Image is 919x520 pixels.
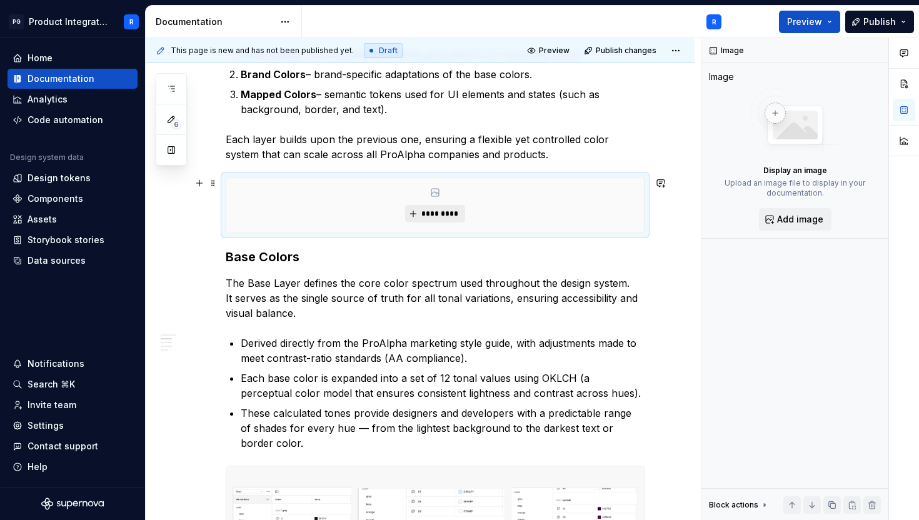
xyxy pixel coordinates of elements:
[241,87,645,117] p: – semantic tokens used for UI elements and states (such as background, border, and text).
[241,68,306,81] strong: Brand Colors
[3,8,143,35] button: PGProduct IntegrationR
[8,48,138,68] a: Home
[171,119,181,129] span: 6
[9,14,24,29] div: PG
[129,17,134,27] div: R
[171,46,354,56] span: This page is new and has not been published yet.
[596,46,656,56] span: Publish changes
[8,209,138,229] a: Assets
[759,208,831,231] button: Add image
[28,399,76,411] div: Invite team
[709,496,770,514] div: Block actions
[8,110,138,130] a: Code automation
[777,213,823,226] span: Add image
[28,357,84,370] div: Notifications
[241,371,645,401] p: Each base color is expanded into a set of 12 tonal values using OKLCH (a perceptual color model t...
[845,11,914,33] button: Publish
[779,11,840,33] button: Preview
[28,192,83,205] div: Components
[28,114,103,126] div: Code automation
[28,461,48,473] div: Help
[712,17,716,27] div: R
[241,88,316,101] strong: Mapped Colors
[8,189,138,209] a: Components
[29,16,109,28] div: Product Integration
[28,378,75,391] div: Search ⌘K
[8,374,138,394] button: Search ⌘K
[539,46,570,56] span: Preview
[523,42,575,59] button: Preview
[580,42,662,59] button: Publish changes
[41,497,104,510] svg: Supernova Logo
[8,230,138,250] a: Storybook stories
[10,152,84,162] div: Design system data
[863,16,896,28] span: Publish
[226,132,645,162] p: Each layer builds upon the previous one, ensuring a flexible yet controlled color system that can...
[28,440,98,452] div: Contact support
[28,254,86,267] div: Data sources
[226,276,645,321] p: The Base Layer defines the core color spectrum used throughout the design system. It serves as th...
[28,213,57,226] div: Assets
[28,172,91,184] div: Design tokens
[379,46,398,56] span: Draft
[709,178,881,198] p: Upload an image file to display in your documentation.
[8,416,138,436] a: Settings
[709,71,734,83] div: Image
[241,406,645,451] p: These calculated tones provide designers and developers with a predictable range of shades for ev...
[709,500,758,510] div: Block actions
[8,89,138,109] a: Analytics
[8,354,138,374] button: Notifications
[8,436,138,456] button: Contact support
[28,72,94,85] div: Documentation
[28,419,64,432] div: Settings
[8,69,138,89] a: Documentation
[8,395,138,415] a: Invite team
[8,457,138,477] button: Help
[241,67,645,82] p: – brand-specific adaptations of the base colors.
[28,93,68,106] div: Analytics
[226,248,645,266] h3: Base Colors
[156,16,274,28] div: Documentation
[28,234,104,246] div: Storybook stories
[787,16,822,28] span: Preview
[28,52,53,64] div: Home
[763,166,827,176] p: Display an image
[241,336,645,366] p: Derived directly from the ProAlpha marketing style guide, with adjustments made to meet contrast-...
[8,168,138,188] a: Design tokens
[8,251,138,271] a: Data sources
